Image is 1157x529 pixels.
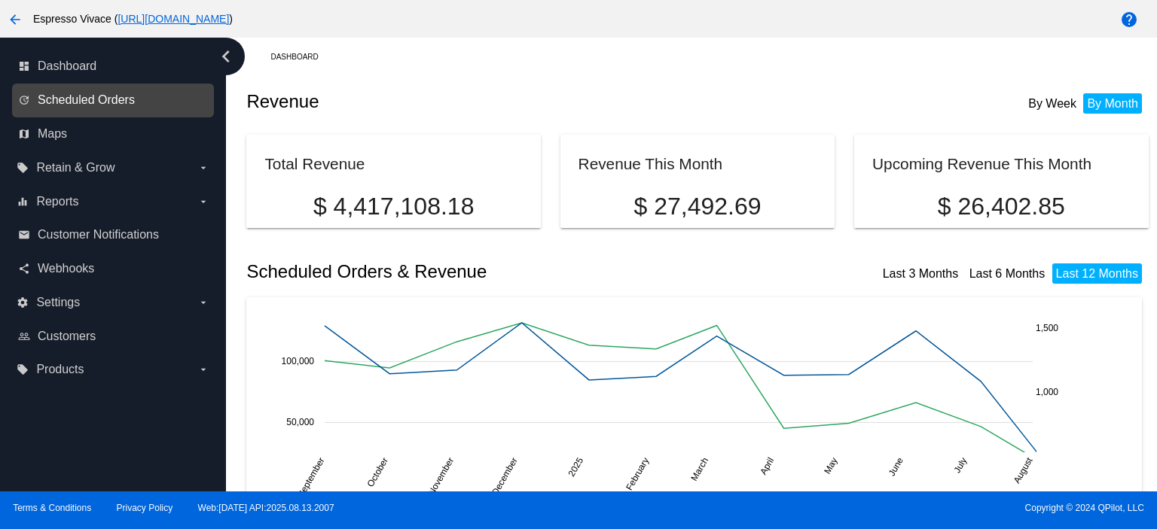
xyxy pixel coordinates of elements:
[18,94,30,106] i: update
[18,263,30,275] i: share
[246,91,698,112] h2: Revenue
[264,155,365,172] h2: Total Revenue
[17,162,29,174] i: local_offer
[33,13,233,25] span: Espresso Vivace ( )
[18,324,209,348] a: people_outline Customers
[36,363,84,376] span: Products
[38,59,96,73] span: Dashboard
[197,196,209,208] i: arrow_drop_down
[6,11,24,29] mat-icon: arrow_back
[689,455,711,482] text: March
[883,267,959,280] a: Last 3 Months
[18,128,30,140] i: map
[566,455,586,478] text: 2025
[1012,455,1035,485] text: August
[591,503,1144,513] span: Copyright © 2024 QPilot, LLC
[1036,387,1058,397] text: 1,000
[38,262,94,275] span: Webhooks
[872,155,1091,172] h2: Upcoming Revenue This Month
[36,195,78,208] span: Reports
[18,60,30,72] i: dashboard
[287,417,315,427] text: 50,000
[624,455,652,492] text: February
[13,503,91,513] a: Terms & Conditions
[1056,267,1138,280] a: Last 12 Months
[18,54,209,78] a: dashboard Dashboard
[18,330,30,342] i: people_outline
[117,503,173,513] a: Privacy Policy
[18,229,30,241] i: email
[872,193,1130,220] p: $ 26,402.85
[118,13,229,25] a: [URL][DOMAIN_NAME]
[264,193,522,220] p: $ 4,417,108.18
[270,45,331,68] a: Dashboard
[578,193,817,220] p: $ 27,492.69
[18,257,209,281] a: share Webhooks
[197,296,209,309] i: arrow_drop_down
[18,88,209,112] a: update Scheduled Orders
[38,330,96,343] span: Customers
[198,503,334,513] a: Web:[DATE] API:2025.08.13.2007
[246,261,698,282] h2: Scheduled Orders & Revenue
[36,296,80,309] span: Settings
[1083,93,1142,114] li: By Month
[38,228,159,242] span: Customer Notifications
[952,455,969,474] text: July
[426,455,456,497] text: November
[214,44,238,68] i: chevron_left
[1024,93,1080,114] li: By Week
[296,455,327,499] text: September
[197,363,209,375] i: arrow_drop_down
[887,455,905,478] text: June
[18,122,209,146] a: map Maps
[1036,322,1058,333] text: 1,500
[823,455,840,476] text: May
[578,155,723,172] h2: Revenue This Month
[197,162,209,174] i: arrow_drop_down
[365,455,390,488] text: October
[282,356,315,366] text: 100,000
[38,93,135,107] span: Scheduled Orders
[17,296,29,309] i: settings
[17,363,29,375] i: local_offer
[759,455,777,476] text: April
[36,161,114,175] span: Retain & Grow
[969,267,1046,280] a: Last 6 Months
[17,196,29,208] i: equalizer
[490,455,520,497] text: December
[1120,11,1138,29] mat-icon: help
[18,223,209,247] a: email Customer Notifications
[38,127,67,141] span: Maps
